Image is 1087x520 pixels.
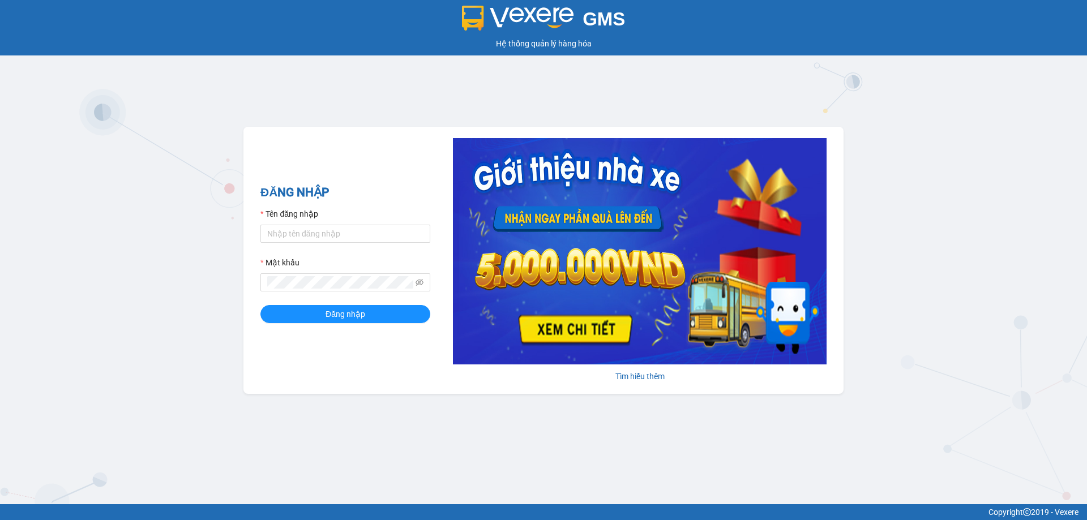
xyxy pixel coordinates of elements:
input: Tên đăng nhập [260,225,430,243]
div: Tìm hiểu thêm [453,370,827,383]
div: Copyright 2019 - Vexere [8,506,1079,518]
img: logo 2 [462,6,574,31]
span: eye-invisible [416,278,423,286]
input: Mật khẩu [267,276,413,289]
span: copyright [1023,508,1031,516]
button: Đăng nhập [260,305,430,323]
div: Hệ thống quản lý hàng hóa [3,37,1084,50]
a: GMS [462,17,626,26]
label: Tên đăng nhập [260,208,318,220]
span: Đăng nhập [326,308,365,320]
label: Mật khẩu [260,256,299,269]
h2: ĐĂNG NHẬP [260,183,430,202]
img: banner-0 [453,138,827,364]
span: GMS [583,8,625,29]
